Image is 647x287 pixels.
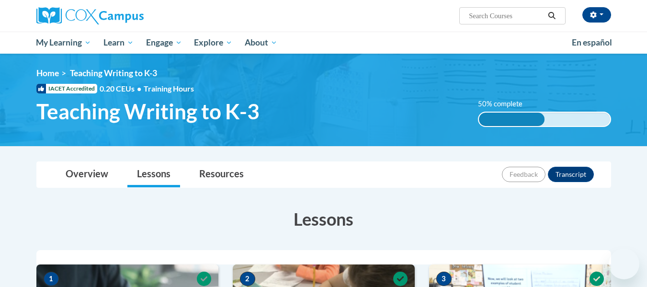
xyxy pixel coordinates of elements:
h3: Lessons [36,207,611,231]
span: Training Hours [144,84,194,93]
span: 0.20 CEUs [100,83,144,94]
button: Feedback [502,167,545,182]
span: 1 [44,272,59,286]
a: Home [36,68,59,78]
button: Transcript [548,167,594,182]
button: Search [545,10,559,22]
a: Explore [188,32,238,54]
a: Cox Campus [36,7,218,24]
span: About [245,37,277,48]
span: 2 [240,272,255,286]
span: My Learning [36,37,91,48]
a: Overview [56,162,118,187]
span: Explore [194,37,232,48]
a: Learn [97,32,140,54]
div: 50% complete [479,113,545,126]
a: About [238,32,284,54]
span: En español [572,37,612,47]
span: • [137,84,141,93]
span: Teaching Writing to K-3 [36,99,260,124]
span: Teaching Writing to K-3 [70,68,157,78]
a: En español [566,33,618,53]
a: Lessons [127,162,180,187]
iframe: Button to launch messaging window [609,249,639,279]
a: My Learning [30,32,98,54]
div: Main menu [22,32,625,54]
span: IACET Accredited [36,84,97,93]
label: 50% complete [478,99,533,109]
span: Learn [103,37,134,48]
input: Search Courses [468,10,545,22]
button: Account Settings [582,7,611,23]
a: Resources [190,162,253,187]
span: Engage [146,37,182,48]
span: 3 [436,272,452,286]
a: Engage [140,32,188,54]
img: Cox Campus [36,7,144,24]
